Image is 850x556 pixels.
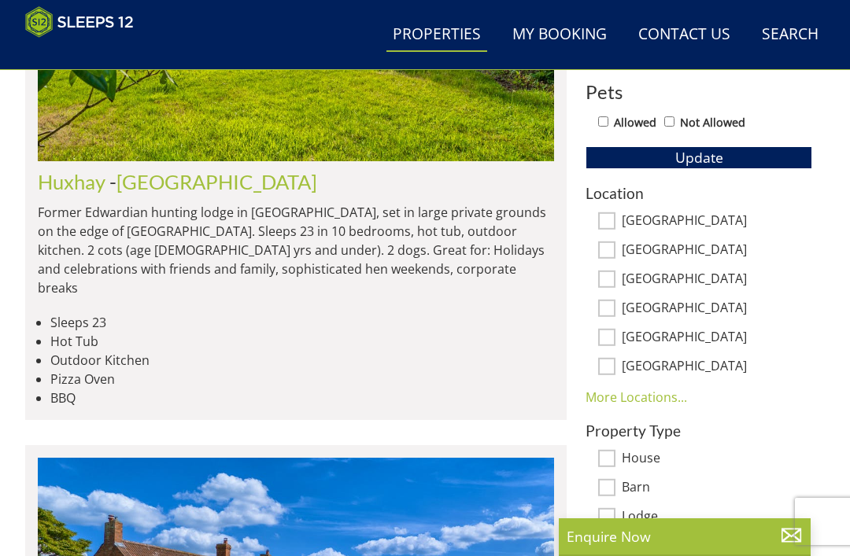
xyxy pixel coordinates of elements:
label: [GEOGRAPHIC_DATA] [622,271,812,289]
iframe: Customer reviews powered by Trustpilot [17,47,183,61]
label: [GEOGRAPHIC_DATA] [622,213,812,230]
p: Enquire Now [567,526,803,547]
span: - [109,170,317,193]
label: Not Allowed [680,114,745,131]
label: Lodge [622,509,812,526]
h3: Pets [586,82,812,102]
label: Barn [622,480,812,497]
label: Allowed [614,114,656,131]
li: Pizza Oven [50,370,554,388]
h3: Location [586,185,812,201]
a: More Locations... [586,388,687,406]
a: My Booking [506,17,613,53]
a: Properties [386,17,487,53]
img: Sleeps 12 [25,6,134,38]
button: Update [586,146,812,168]
li: Outdoor Kitchen [50,351,554,370]
a: [GEOGRAPHIC_DATA] [116,170,317,193]
label: [GEOGRAPHIC_DATA] [622,300,812,318]
a: Search [756,17,825,53]
li: BBQ [50,388,554,407]
li: Sleeps 23 [50,313,554,332]
label: House [622,451,812,468]
h3: Property Type [586,422,812,439]
li: Hot Tub [50,332,554,351]
label: [GEOGRAPHIC_DATA] [622,359,812,376]
span: Update [675,148,723,167]
label: [GEOGRAPHIC_DATA] [622,242,812,260]
label: [GEOGRAPHIC_DATA] [622,330,812,347]
a: Contact Us [632,17,737,53]
p: Former Edwardian hunting lodge in [GEOGRAPHIC_DATA], set in large private grounds on the edge of ... [38,203,554,297]
a: Huxhay [38,170,105,193]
